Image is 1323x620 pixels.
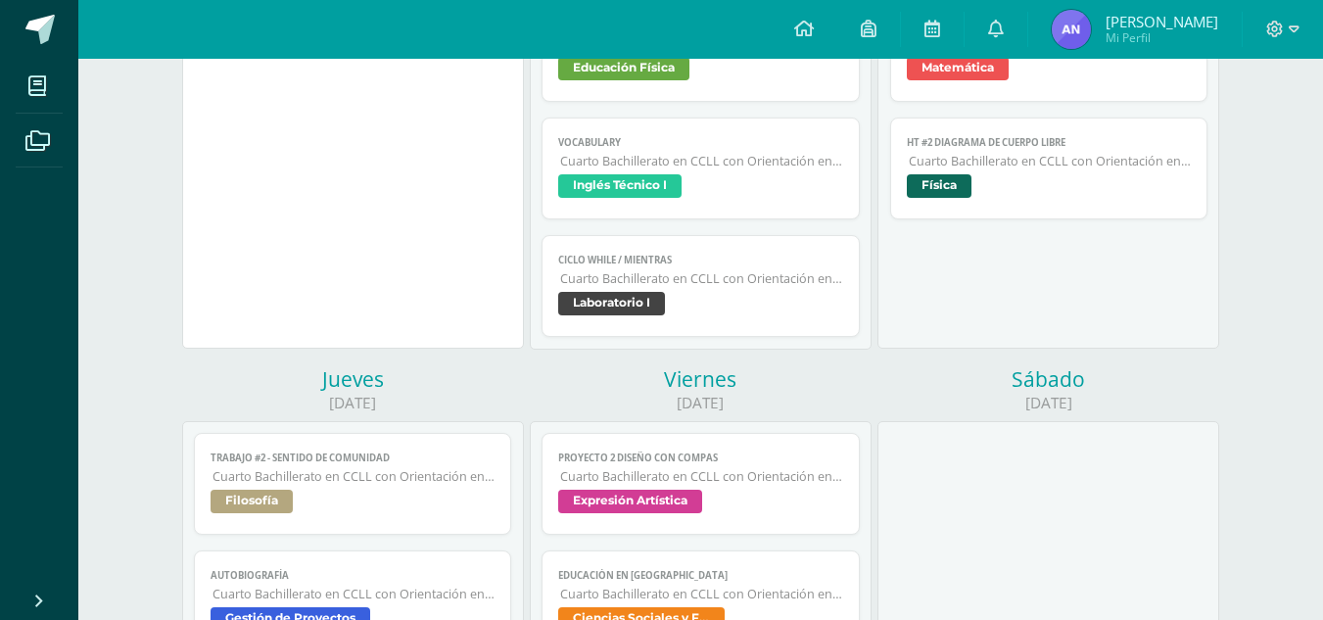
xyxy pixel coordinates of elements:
[211,569,496,582] span: Autobiografía
[211,452,496,464] span: TRABAJO #2 - SENTIDO DE COMUNIDAD
[530,393,872,413] div: [DATE]
[558,136,843,149] span: VOCABULARY
[1106,29,1218,46] span: Mi Perfil
[907,136,1192,149] span: HT #2 Diagrama de Cuerpo Libre
[542,433,860,535] a: PROYECTO 2 DISEÑO CON COMPASCuarto Bachillerato en CCLL con Orientación en ComputaciónExpresión A...
[909,153,1192,169] span: Cuarto Bachillerato en CCLL con Orientación en Computación
[530,365,872,393] div: Viernes
[558,569,843,582] span: Educación en [GEOGRAPHIC_DATA]
[558,57,689,80] span: Educación Física
[558,490,702,513] span: Expresión Artística
[907,174,971,198] span: Física
[558,292,665,315] span: Laboratorio I
[890,118,1208,219] a: HT #2 Diagrama de Cuerpo LibreCuarto Bachillerato en CCLL con Orientación en ComputaciónFísica
[560,270,843,287] span: Cuarto Bachillerato en CCLL con Orientación en Computación
[213,586,496,602] span: Cuarto Bachillerato en CCLL con Orientación en Computación
[1106,12,1218,31] span: [PERSON_NAME]
[560,153,843,169] span: Cuarto Bachillerato en CCLL con Orientación en Computación
[542,235,860,337] a: Ciclo While / MientrasCuarto Bachillerato en CCLL con Orientación en ComputaciónLaboratorio I
[1052,10,1091,49] img: c3c10b89d938ac17d6477f9660cd8f5e.png
[877,393,1219,413] div: [DATE]
[907,57,1009,80] span: Matemática
[542,118,860,219] a: VOCABULARYCuarto Bachillerato en CCLL con Orientación en ComputaciónInglés Técnico I
[182,393,524,413] div: [DATE]
[877,365,1219,393] div: Sábado
[558,174,682,198] span: Inglés Técnico I
[560,586,843,602] span: Cuarto Bachillerato en CCLL con Orientación en Computación
[194,433,512,535] a: TRABAJO #2 - SENTIDO DE COMUNIDADCuarto Bachillerato en CCLL con Orientación en ComputaciónFilosofía
[211,490,293,513] span: Filosofía
[558,254,843,266] span: Ciclo While / Mientras
[560,468,843,485] span: Cuarto Bachillerato en CCLL con Orientación en Computación
[182,365,524,393] div: Jueves
[558,452,843,464] span: PROYECTO 2 DISEÑO CON COMPAS
[213,468,496,485] span: Cuarto Bachillerato en CCLL con Orientación en Computación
